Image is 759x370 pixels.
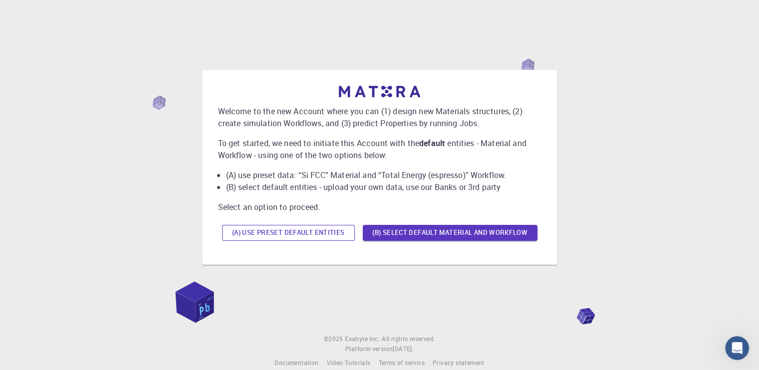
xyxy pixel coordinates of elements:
button: (A) Use preset default entities [222,225,355,241]
span: Privacy statement [433,359,485,367]
iframe: Intercom live chat [725,336,749,360]
li: (B) select default entities - upload your own data, use our Banks or 3rd party [226,181,541,193]
a: Documentation [274,358,318,368]
img: logo [339,86,421,97]
button: (B) Select default material and workflow [363,225,537,241]
li: (A) use preset data: “Si FCC” Material and “Total Energy (espresso)” Workflow. [226,169,541,181]
b: default [419,138,445,149]
span: Terms of service [378,359,424,367]
span: Exabyte Inc. [345,335,380,343]
p: Select an option to proceed. [218,201,541,213]
span: Platform version [345,344,393,354]
span: All rights reserved. [382,334,435,344]
a: Video Tutorials [326,358,370,368]
span: [DATE] . [393,345,414,353]
a: [DATE]. [393,344,414,354]
a: Terms of service [378,358,424,368]
span: Documentation [274,359,318,367]
a: Exabyte Inc. [345,334,380,344]
span: Video Tutorials [326,359,370,367]
span: © 2025 [324,334,345,344]
p: Welcome to the new Account where you can (1) design new Materials structures, (2) create simulati... [218,105,541,129]
span: Support [20,7,56,16]
p: To get started, we need to initiate this Account with the entities - Material and Workflow - usin... [218,137,541,161]
a: Privacy statement [433,358,485,368]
